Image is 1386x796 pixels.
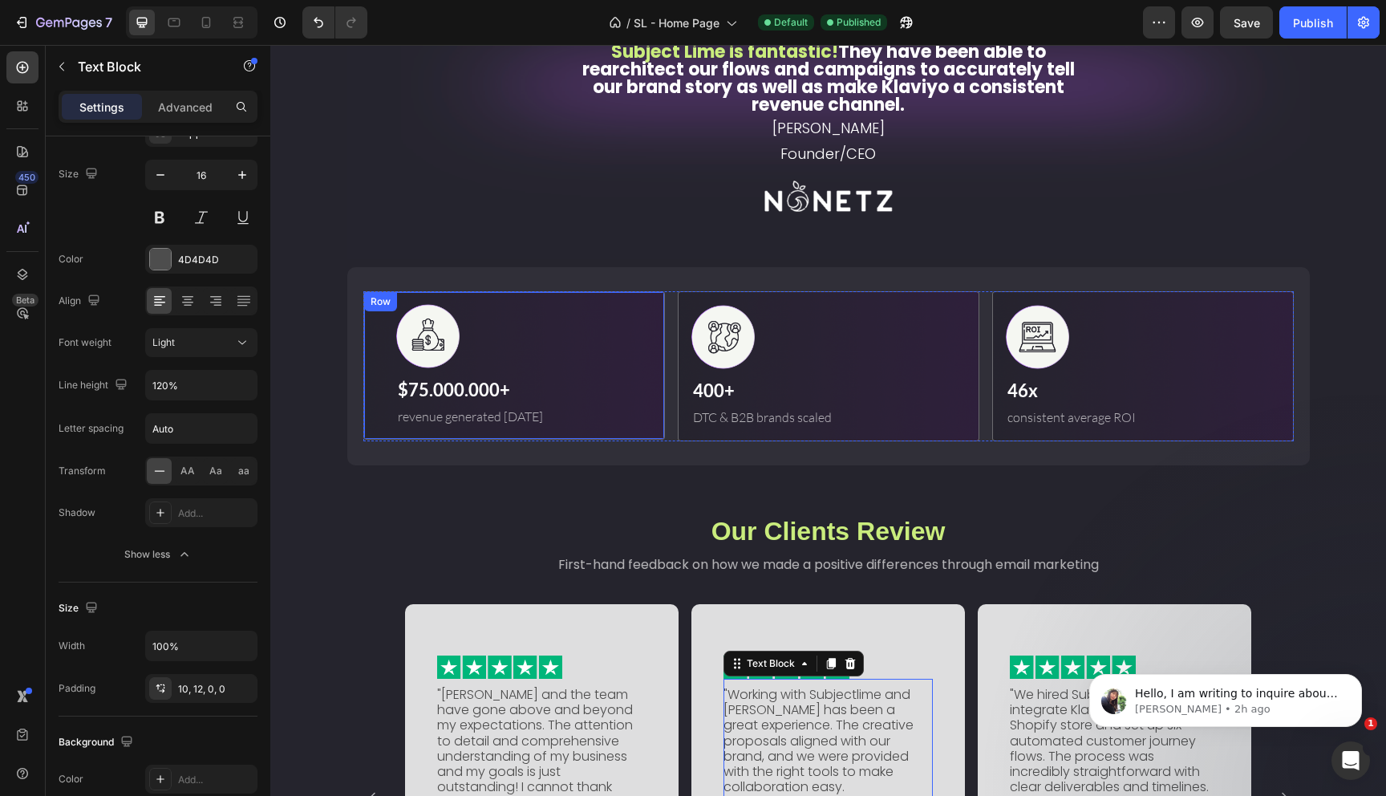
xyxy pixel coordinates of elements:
[59,464,106,478] div: Transform
[59,252,83,266] div: Color
[51,469,1064,506] h2: Our Clients Review
[79,96,1038,122] p: Founder/CEO
[167,611,293,634] img: gempages_572965182523835508-ed121ae6-5da3-483e-a70f-d4ee75264507.png
[79,732,124,777] button: Carousel Back Arrow
[626,14,630,31] span: /
[992,732,1037,777] button: Carousel Next Arrow
[423,332,694,359] p: 400+
[1293,14,1333,31] div: Publish
[12,294,38,307] div: Beta
[105,13,112,32] p: 7
[178,253,253,267] div: 4D4D4D
[453,642,653,796] p: "Working with Subjectlime and [PERSON_NAME] has been a great experience. The creative proposals a...
[421,260,485,324] img: gempages_572965182523835508-bea0e0bc-84bb-44dd-a9f7-0da82500bc3b.png
[79,99,124,116] p: Settings
[97,250,124,264] div: Row
[59,290,103,312] div: Align
[178,506,253,521] div: Add...
[473,611,528,626] div: Text Block
[1364,717,1377,730] span: 1
[1234,16,1260,30] span: Save
[59,598,101,619] div: Size
[59,335,111,350] div: Font weight
[270,45,1386,796] iframe: Design area
[6,6,120,39] button: 7
[124,546,192,562] div: Show less
[59,540,257,569] button: Show less
[152,336,175,348] span: Light
[59,732,136,753] div: Background
[737,364,865,380] span: consistent average ROI
[1279,6,1347,39] button: Publish
[128,363,273,380] span: revenue generated [DATE]
[178,682,253,696] div: 10, 12, 0, 0
[145,328,257,357] button: Light
[59,375,131,396] div: Line height
[1065,640,1386,753] iframe: Intercom notifications message
[59,772,83,786] div: Color
[209,464,222,478] span: Aa
[453,634,663,796] div: Rich Text Editor. Editing area: main
[146,371,257,400] input: Auto
[126,259,190,323] img: gempages_572965182523835508-846bc46b-61ef-45e6-902d-1dc5ea28c9f1.png
[59,681,95,696] div: Padding
[774,15,808,30] span: Default
[238,464,249,478] span: aa
[634,14,719,31] span: SL - Home Page
[288,510,829,529] span: First-hand feedback on how we made a positive differences through email marketing
[59,421,124,436] div: Letter spacing
[178,773,253,787] div: Add...
[59,164,101,185] div: Size
[128,331,360,358] p: $75.000.000+
[15,171,38,184] div: 450
[1331,741,1370,780] iframe: Intercom live chat
[837,15,881,30] span: Published
[167,642,367,796] p: "[PERSON_NAME] and the team have gone above and beyond my expectations. The attention to detail a...
[59,639,85,653] div: Width
[79,71,1038,96] p: [PERSON_NAME]
[180,464,195,478] span: AA
[740,642,939,796] p: "We hired Subject Lime to integrate Klaviyo with our Shopify store and set up six automated custo...
[146,632,257,660] input: Auto
[737,332,1008,359] p: 46x
[146,414,257,443] input: Auto
[158,99,213,116] p: Advanced
[740,611,865,634] img: gempages_572965182523835508-ed121ae6-5da3-483e-a70f-d4ee75264507.png
[1220,6,1273,39] button: Save
[423,364,561,380] span: DTC & B2B brands scaled
[59,506,95,520] div: Shadow
[472,124,645,182] img: gempages_572965182523835508-279d086b-ff26-438c-8c77-798d728c06d4.png
[736,260,800,324] img: gempages_572965182523835508-ea4a5ac8-6db6-4af0-871a-1c5b8513bedd.png
[302,6,367,39] div: Undo/Redo
[78,57,214,76] p: Text Block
